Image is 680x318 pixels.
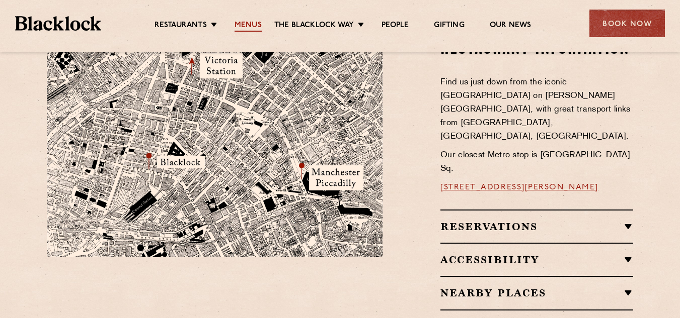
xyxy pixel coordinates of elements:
[490,21,532,32] a: Our News
[440,254,633,266] h2: Accessibility
[15,16,101,31] img: BL_Textured_Logo-footer-cropped.svg
[440,78,631,141] span: Find us just down from the iconic [GEOGRAPHIC_DATA] on [PERSON_NAME][GEOGRAPHIC_DATA], with great...
[155,21,207,32] a: Restaurants
[440,221,633,233] h2: Reservations
[440,151,630,173] span: Our closest Metro stop is [GEOGRAPHIC_DATA] Sq.
[235,21,262,32] a: Menus
[589,10,665,37] div: Book Now
[440,183,598,191] a: [STREET_ADDRESS][PERSON_NAME]
[274,21,354,32] a: The Blacklock Way
[440,287,633,299] h2: Nearby Places
[382,21,409,32] a: People
[434,21,464,32] a: Gifting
